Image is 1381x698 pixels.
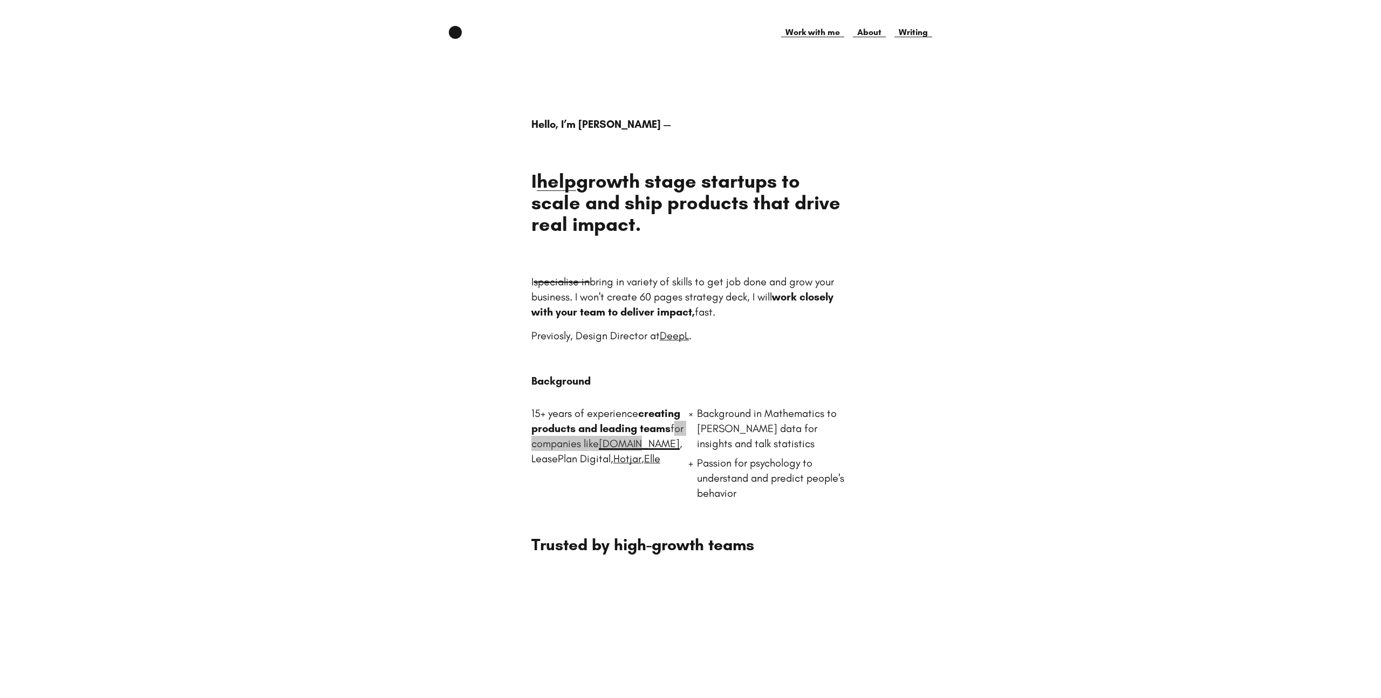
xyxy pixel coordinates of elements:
[613,452,641,465] a: Hotjar
[531,406,684,514] div: 15+ years of experience for companies like , , ,
[537,169,576,193] a: help
[531,328,849,343] p: Previosly, Design Director at .
[853,26,886,39] a: About
[660,329,689,342] a: DeepL
[531,373,932,388] h3: Background
[697,406,850,451] p: Background in Mathematics to [PERSON_NAME] data for insights and talk statistics
[894,26,932,39] a: Writing
[644,452,660,465] a: Elle
[697,455,850,501] p: Passion for psychology to understand and predict people's behavior
[531,274,849,319] p: I bring in variety of skills to get job done and grow your business. I won't create 60 pages stra...
[531,170,849,235] h1: I growth stage startups to scale and ship products that drive real impact.
[531,117,849,132] h2: Hello, I’m [PERSON_NAME] —
[534,275,590,288] s: specialise in
[531,452,611,465] a: LeasePlan Digital
[781,26,844,39] a: Work with me
[531,535,849,555] h3: Trusted by high-growth teams
[599,437,680,450] a: [DOMAIN_NAME]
